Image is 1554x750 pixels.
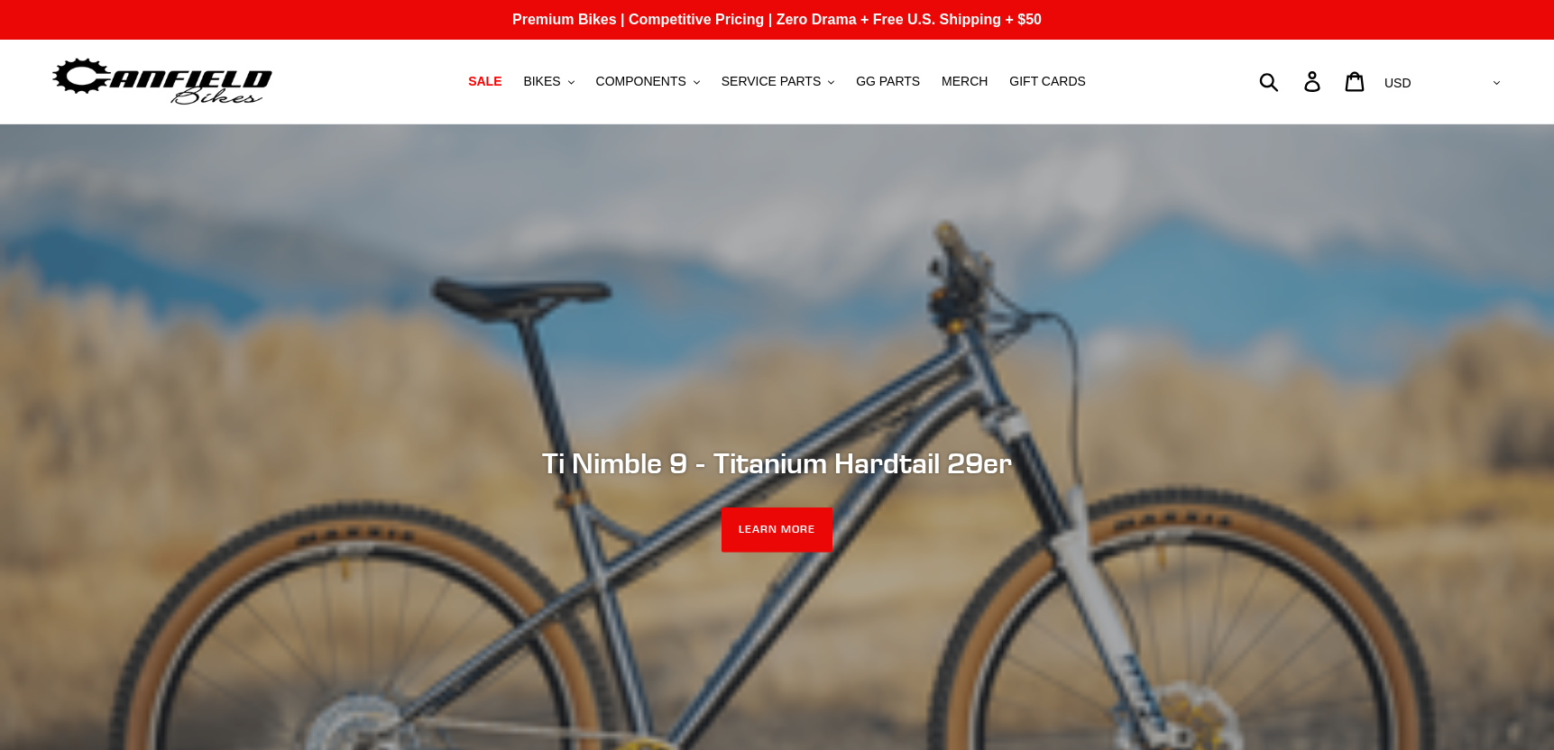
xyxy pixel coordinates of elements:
a: SALE [459,69,510,94]
button: COMPONENTS [587,69,709,94]
span: GG PARTS [856,74,920,89]
img: Canfield Bikes [50,53,275,110]
button: BIKES [514,69,583,94]
span: BIKES [523,74,560,89]
a: GG PARTS [847,69,929,94]
span: SERVICE PARTS [722,74,821,89]
span: GIFT CARDS [1009,74,1086,89]
a: LEARN MORE [722,508,832,553]
h2: Ti Nimble 9 - Titanium Hardtail 29er [286,445,1269,480]
span: COMPONENTS [596,74,686,89]
a: MERCH [933,69,997,94]
a: GIFT CARDS [1000,69,1095,94]
button: SERVICE PARTS [713,69,843,94]
span: MERCH [942,74,988,89]
span: SALE [468,74,501,89]
input: Search [1269,61,1315,101]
